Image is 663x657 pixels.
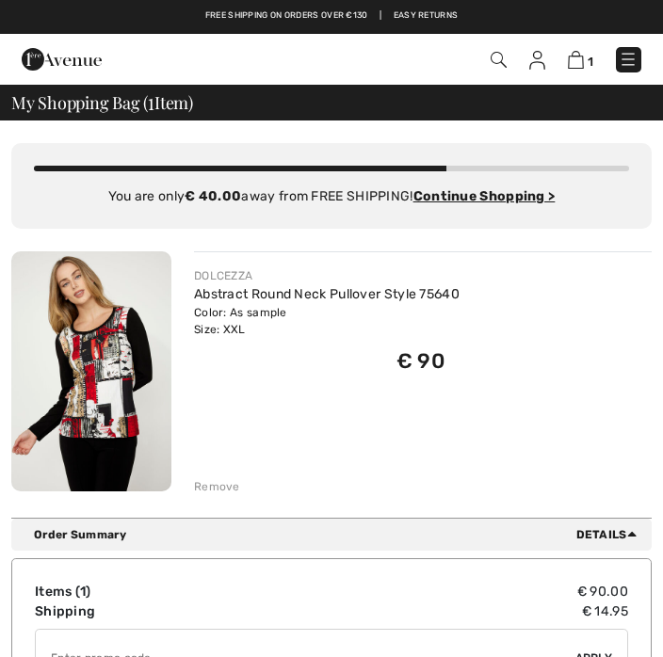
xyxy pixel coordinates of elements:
[568,50,593,70] a: 1
[194,286,460,302] a: Abstract Round Neck Pullover Style 75640
[194,304,460,338] div: Color: As sample Size: XXL
[491,52,507,68] img: Search
[396,348,445,374] span: € 90
[588,55,593,69] span: 1
[283,582,628,601] td: € 90.00
[34,526,644,543] div: Order Summary
[11,251,171,491] img: Abstract Round Neck Pullover Style 75640
[394,9,459,23] a: Easy Returns
[80,584,86,600] span: 1
[11,94,193,111] span: My Shopping Bag ( Item)
[576,526,644,543] span: Details
[35,601,283,621] td: Shipping
[529,51,545,70] img: My Info
[380,9,381,23] span: |
[194,267,460,284] div: DOLCEZZA
[205,9,368,23] a: Free shipping on orders over €130
[194,478,240,495] div: Remove
[22,40,102,78] img: 1ère Avenue
[35,582,283,601] td: Items ( )
[568,51,584,69] img: Shopping Bag
[34,186,629,206] div: You are only away from FREE SHIPPING!
[22,51,102,67] a: 1ère Avenue
[619,50,638,69] img: Menu
[283,601,628,621] td: € 14.95
[185,188,241,204] strong: € 40.00
[413,188,556,204] a: Continue Shopping >
[148,90,154,112] span: 1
